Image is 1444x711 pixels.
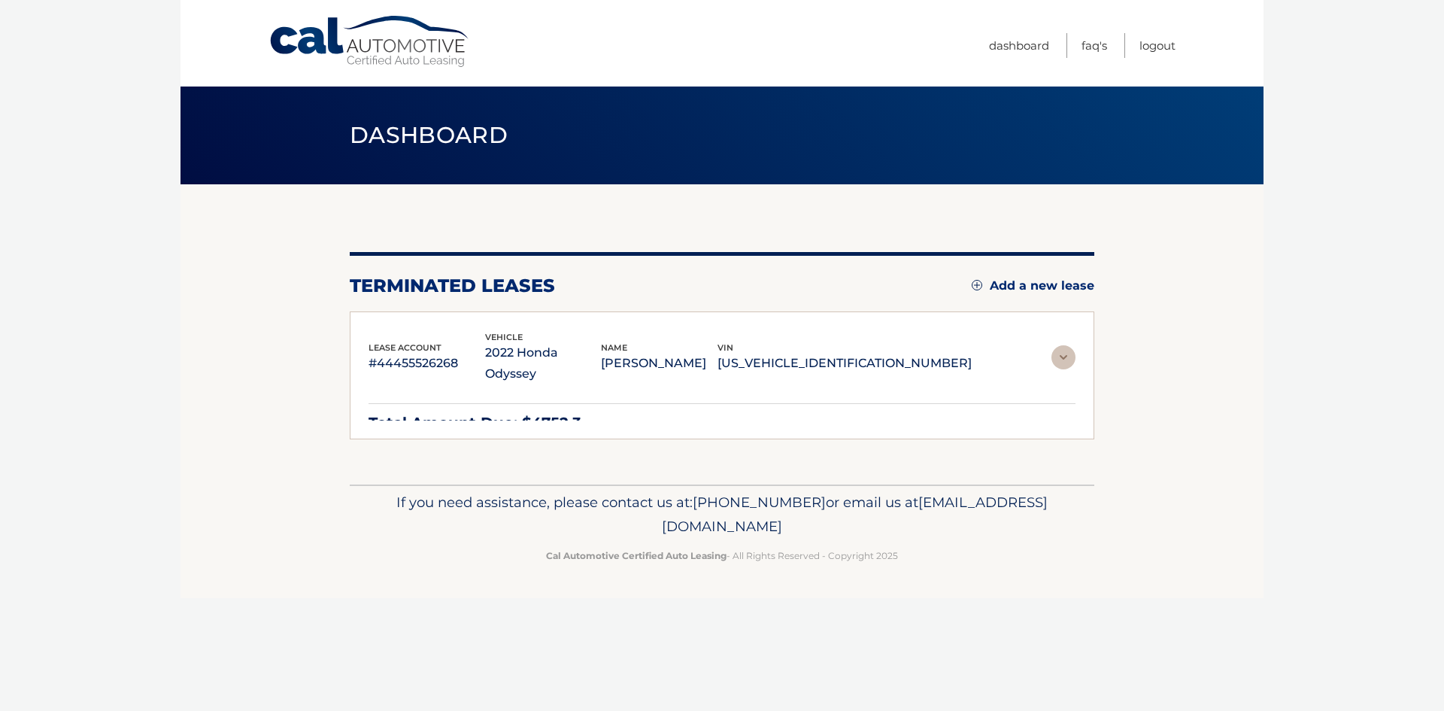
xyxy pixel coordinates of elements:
a: Add a new lease [972,278,1094,293]
a: Cal Automotive [268,15,472,68]
p: 2022 Honda Odyssey [485,342,602,384]
a: Dashboard [989,33,1049,58]
img: add.svg [972,280,982,290]
p: Total Amount Due: $4752.3 [369,410,1075,436]
span: Dashboard [350,121,508,149]
span: vehicle [485,332,523,342]
p: If you need assistance, please contact us at: or email us at [359,491,1085,539]
a: Logout [1139,33,1176,58]
p: #44455526268 [369,353,485,374]
span: [PHONE_NUMBER] [693,494,826,511]
strong: Cal Automotive Certified Auto Leasing [546,550,727,561]
a: FAQ's [1081,33,1107,58]
span: lease account [369,342,441,353]
img: accordion-rest.svg [1051,345,1075,369]
span: vin [717,342,733,353]
span: name [601,342,627,353]
p: [PERSON_NAME] [601,353,717,374]
p: - All Rights Reserved - Copyright 2025 [359,548,1085,564]
h2: terminated leases [350,275,555,297]
span: [EMAIL_ADDRESS][DOMAIN_NAME] [662,494,1048,535]
p: [US_VEHICLE_IDENTIFICATION_NUMBER] [717,353,972,374]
